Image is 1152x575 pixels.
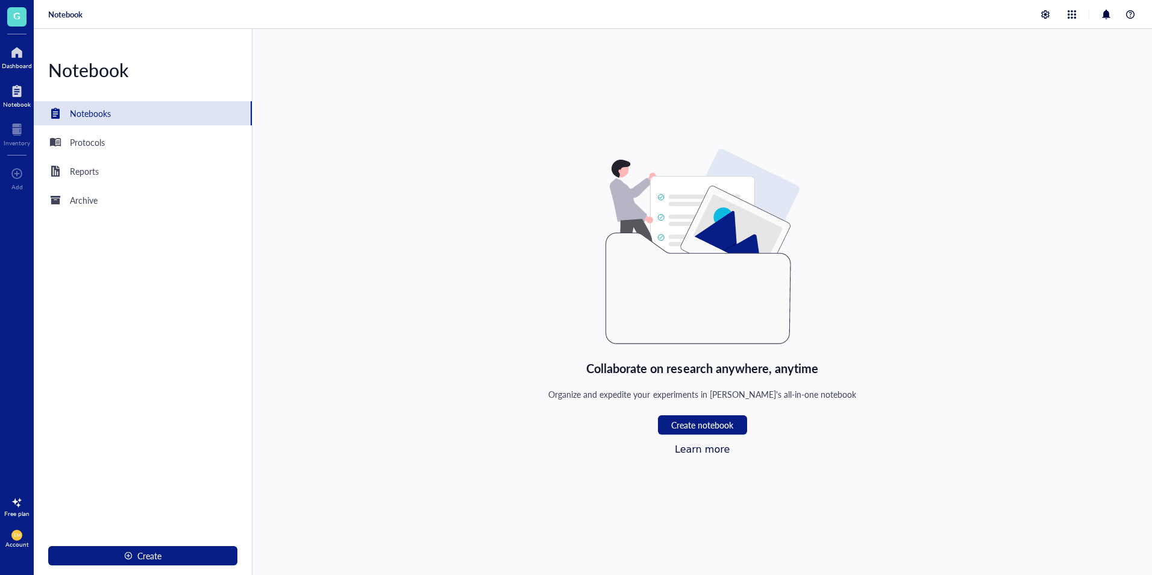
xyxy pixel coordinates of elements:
a: Reports [34,159,252,183]
a: Archive [34,188,252,212]
span: Create [137,551,161,561]
div: Account [5,541,29,548]
button: Create [48,546,237,565]
span: Create notebook [671,420,733,430]
div: Free plan [4,510,30,517]
div: Inventory [4,139,30,146]
div: Collaborate on research anywhere, anytime [586,359,819,378]
a: Notebooks [34,101,252,125]
a: Notebook [48,9,83,20]
div: Notebook [34,58,252,82]
div: Protocols [70,136,105,149]
div: Notebooks [70,107,111,120]
span: EM [14,533,20,538]
div: Reports [70,165,99,178]
div: Archive [70,193,98,207]
div: Organize and expedite your experiments in [PERSON_NAME]'s all-in-one notebook [548,388,856,401]
a: Inventory [4,120,30,146]
a: Protocols [34,130,252,154]
a: Notebook [3,81,31,108]
button: Create notebook [658,415,747,435]
div: Dashboard [2,62,32,69]
a: Learn more [675,444,730,455]
div: Add [11,183,23,190]
div: Notebook [3,101,31,108]
a: Dashboard [2,43,32,69]
img: Empty state [606,149,800,344]
span: G [13,8,20,23]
